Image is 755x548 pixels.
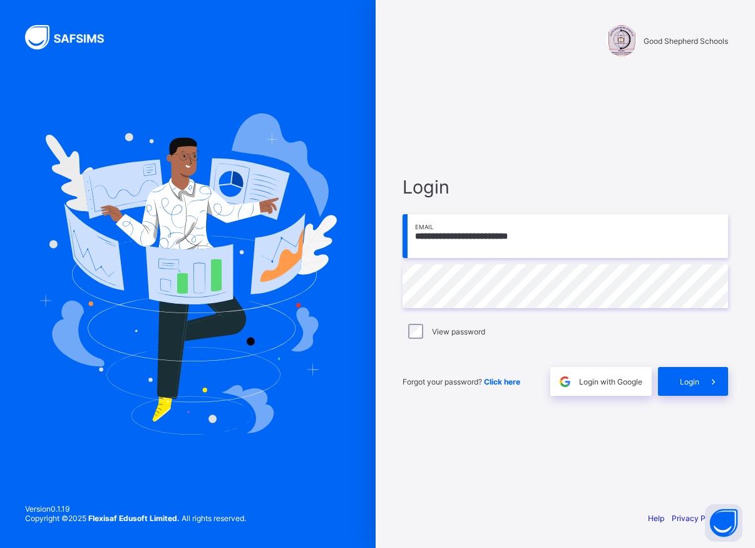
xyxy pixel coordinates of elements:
[39,113,337,434] img: Hero Image
[579,377,642,386] span: Login with Google
[25,504,246,514] span: Version 0.1.19
[403,176,728,198] span: Login
[484,377,520,386] a: Click here
[88,514,180,523] strong: Flexisaf Edusoft Limited.
[680,377,699,386] span: Login
[25,514,246,523] span: Copyright © 2025 All rights reserved.
[705,504,742,542] button: Open asap
[558,375,572,389] img: google.396cfc9801f0270233282035f929180a.svg
[25,25,119,49] img: SAFSIMS Logo
[644,36,728,46] span: Good Shepherd Schools
[403,377,520,386] span: Forgot your password?
[672,514,722,523] a: Privacy Policy
[432,327,485,336] label: View password
[648,514,664,523] a: Help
